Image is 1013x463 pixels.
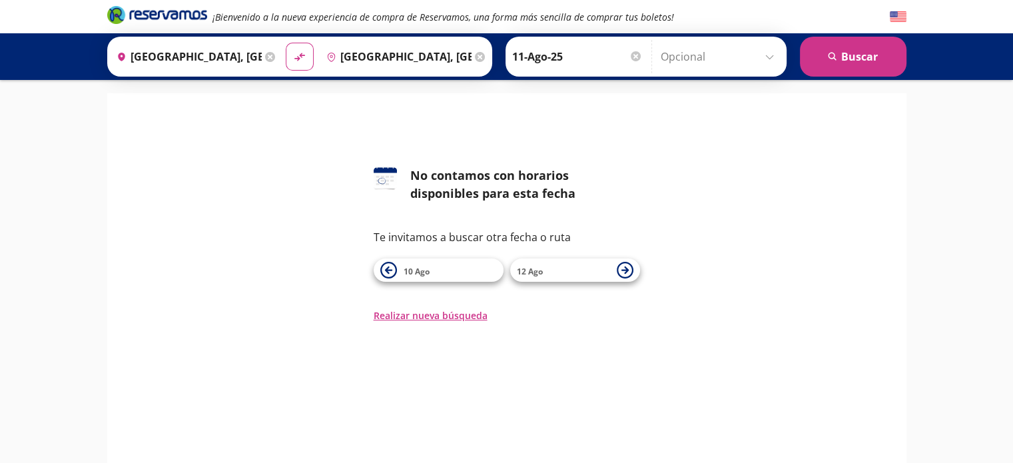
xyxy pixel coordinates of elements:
input: Buscar Origen [111,40,262,73]
em: ¡Bienvenido a la nueva experiencia de compra de Reservamos, una forma más sencilla de comprar tus... [212,11,674,23]
span: 10 Ago [404,266,430,277]
input: Buscar Destino [321,40,472,73]
button: Buscar [800,37,906,77]
button: 10 Ago [374,258,504,282]
div: No contamos con horarios disponibles para esta fecha [410,167,640,203]
input: Opcional [661,40,780,73]
button: 12 Ago [510,258,640,282]
input: Elegir Fecha [512,40,643,73]
button: Realizar nueva búsqueda [374,308,488,322]
span: 12 Ago [517,266,543,277]
i: Brand Logo [107,5,207,25]
p: Te invitamos a buscar otra fecha o ruta [374,229,640,245]
button: English [890,9,906,25]
a: Brand Logo [107,5,207,29]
